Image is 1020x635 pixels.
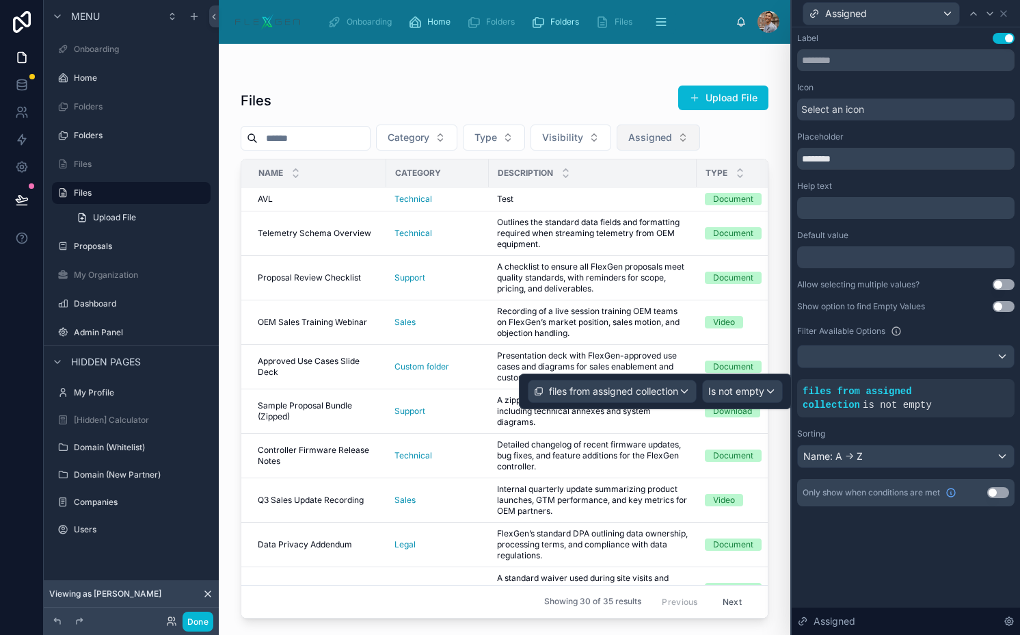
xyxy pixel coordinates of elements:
[258,317,378,328] a: OEM Sales Training Webinar
[388,131,429,144] span: Category
[376,125,457,151] button: Select Button
[497,395,688,428] span: A zipped folder with a fully built sample proposal, including technical annexes and system diagrams.
[617,125,700,151] button: Select Button
[705,227,791,239] a: Document
[258,228,378,239] a: Telemetry Schema Overview
[497,350,688,383] a: Presentation deck with FlexGen-approved use cases and diagrams for sales enablement and customer ...
[705,272,791,284] a: Document
[713,539,753,551] div: Document
[258,539,352,550] span: Data Privacy Addendum
[705,494,791,506] a: Video
[394,539,481,550] a: Legal
[52,38,211,60] a: Onboarding
[797,301,925,312] div: Show option to find Empty Values
[258,272,361,283] span: Proposal Review Checklist
[713,316,735,328] div: Video
[394,406,481,417] a: Support
[52,264,211,286] a: My Organization
[183,612,213,632] button: Done
[68,207,211,229] a: Upload File
[74,524,208,535] label: Users
[394,228,481,239] a: Technical
[797,326,885,337] label: Filter Available Options
[713,494,735,506] div: Video
[713,591,751,612] button: Next
[427,16,451,27] span: Home
[74,241,208,252] label: Proposals
[74,298,208,309] label: Dashboard
[705,361,791,373] a: Document
[394,361,449,372] a: Custom folder
[347,16,392,27] span: Onboarding
[825,7,867,21] span: Assigned
[527,10,589,34] a: Folders
[74,187,202,198] label: Files
[702,380,783,403] button: Is not empty
[74,387,208,398] label: My Profile
[258,495,364,506] span: Q3 Sales Update Recording
[394,228,432,239] span: Technical
[705,450,791,462] a: Document
[678,86,768,110] button: Upload File
[803,487,940,498] span: Only show when conditions are met
[394,317,481,328] a: Sales
[797,279,920,290] div: Allow selecting multiple values?
[394,584,416,595] a: Legal
[497,217,688,250] a: Outlines the standard data fields and formatting required when streaming telemetry from OEM equip...
[394,539,416,550] a: Legal
[52,182,211,204] a: Files
[801,103,864,116] span: Select an icon
[74,327,208,338] label: Admin Panel
[52,153,211,175] a: Files
[474,131,497,144] span: Type
[394,450,481,461] a: Technical
[74,442,208,453] label: Domain (Whitelist)
[713,227,753,239] div: Document
[797,197,1015,219] div: scrollable content
[394,584,481,595] a: Legal
[394,194,432,205] a: Technical
[550,16,579,27] span: Folders
[713,361,753,373] div: Document
[258,194,378,205] a: AVL
[713,193,753,205] div: Document
[486,16,515,27] span: Folders
[394,317,416,328] span: Sales
[797,230,848,241] label: Default value
[814,614,855,628] span: Assigned
[52,519,211,541] a: Users
[394,406,425,417] a: Support
[797,181,832,192] label: Help text
[713,450,753,462] div: Document
[706,168,727,179] span: Type
[797,33,818,44] div: Label
[394,495,481,506] a: Sales
[258,495,378,506] a: Q3 Sales Update Recording
[497,439,688,472] a: Detailed changelog of recent firmware updates, bug fixes, and feature additions for the FlexGen c...
[497,573,688,606] span: A standard waiver used during site visits and equipment installation, tailored for OEM partner en...
[258,400,378,422] a: Sample Proposal Bundle (Zipped)
[74,44,208,55] label: Onboarding
[497,528,688,561] a: FlexGen’s standard DPA outlining data ownership, processing terms, and compliance with data regul...
[258,168,283,179] span: Name
[394,194,481,205] a: Technical
[394,495,416,506] a: Sales
[497,194,688,205] a: Test
[74,101,208,112] label: Folders
[258,194,273,205] span: AVL
[74,497,208,508] label: Companies
[52,409,211,431] a: [Hidden] Calculator
[628,131,672,144] span: Assigned
[317,7,736,37] div: scrollable content
[258,584,378,595] a: Liability Waiver Template
[497,484,688,517] a: Internal quarterly update summarizing product launches, GTM performance, and key metrics for OEM ...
